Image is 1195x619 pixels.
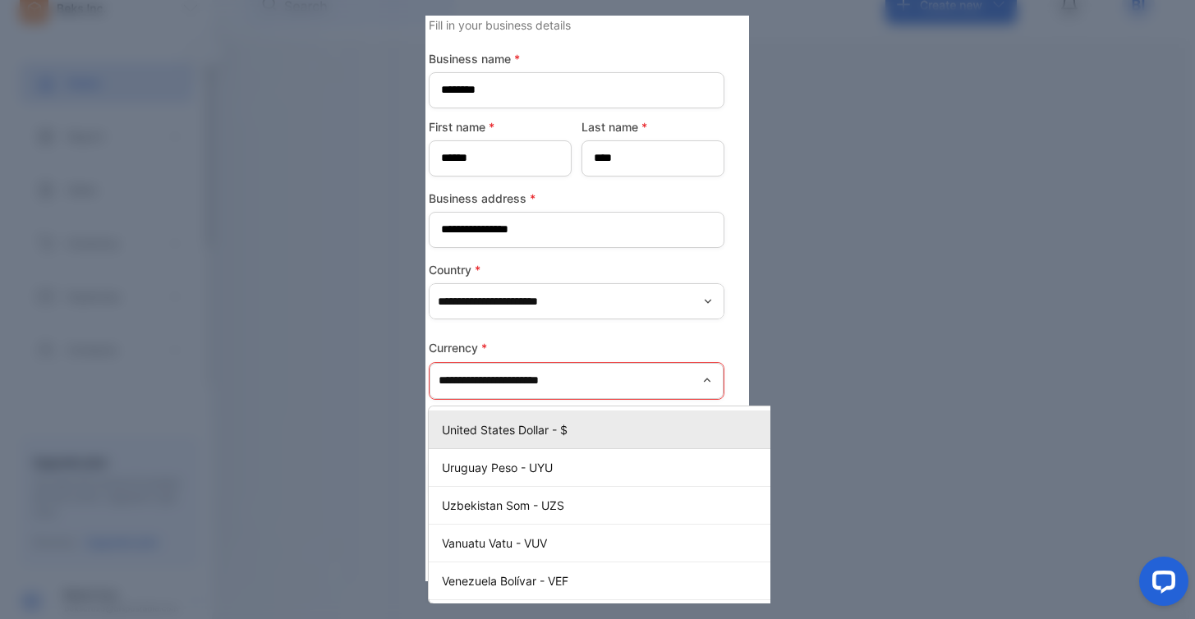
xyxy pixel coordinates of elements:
[442,534,838,552] p: Vanuatu Vatu - VUV
[442,572,838,589] p: Venezuela Bolívar - VEF
[429,261,724,278] label: Country
[442,459,838,476] p: Uruguay Peso - UYU
[429,118,572,135] label: First name
[429,16,724,34] p: Fill in your business details
[442,497,838,514] p: Uzbekistan Som - UZS
[429,339,724,356] label: Currency
[429,403,724,424] p: This field is required
[442,421,838,438] p: United States Dollar - $
[581,118,724,135] label: Last name
[1126,550,1195,619] iframe: LiveChat chat widget
[429,50,724,67] label: Business name
[429,190,724,207] label: Business address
